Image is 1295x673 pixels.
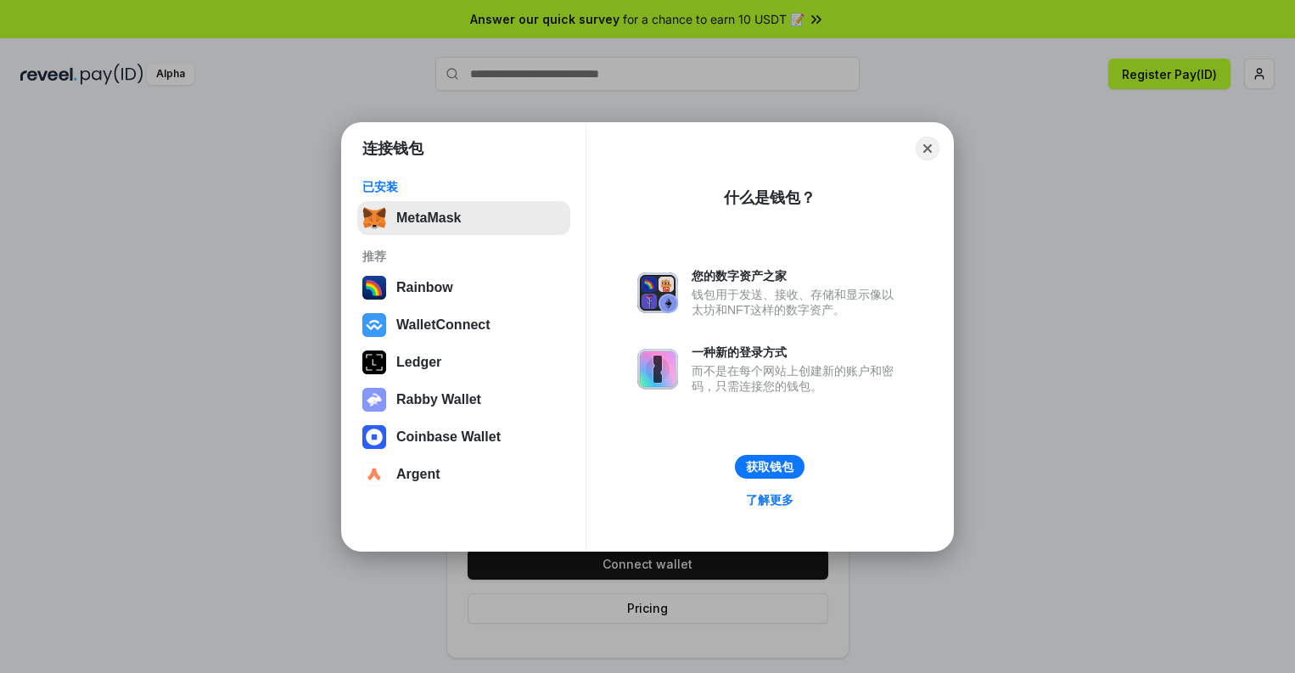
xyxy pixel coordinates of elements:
img: svg+xml,%3Csvg%20width%3D%2228%22%20height%3D%2228%22%20viewBox%3D%220%200%2028%2028%22%20fill%3D... [362,313,386,337]
button: Ledger [357,345,570,379]
button: 获取钱包 [735,455,804,479]
div: 一种新的登录方式 [692,345,902,360]
button: Close [916,137,939,160]
img: svg+xml,%3Csvg%20xmlns%3D%22http%3A%2F%2Fwww.w3.org%2F2000%2Fsvg%22%20fill%3D%22none%22%20viewBox... [362,388,386,412]
div: Coinbase Wallet [396,429,501,445]
div: Rainbow [396,280,453,295]
div: Rabby Wallet [396,392,481,407]
img: svg+xml,%3Csvg%20width%3D%22120%22%20height%3D%22120%22%20viewBox%3D%220%200%20120%20120%22%20fil... [362,276,386,300]
div: 钱包用于发送、接收、存储和显示像以太坊和NFT这样的数字资产。 [692,287,902,317]
button: Argent [357,457,570,491]
div: 您的数字资产之家 [692,268,902,283]
img: svg+xml,%3Csvg%20xmlns%3D%22http%3A%2F%2Fwww.w3.org%2F2000%2Fsvg%22%20fill%3D%22none%22%20viewBox... [637,349,678,390]
a: 了解更多 [736,489,804,511]
img: svg+xml,%3Csvg%20fill%3D%22none%22%20height%3D%2233%22%20viewBox%3D%220%200%2035%2033%22%20width%... [362,206,386,230]
button: Coinbase Wallet [357,420,570,454]
div: 而不是在每个网站上创建新的账户和密码，只需连接您的钱包。 [692,363,902,394]
div: Argent [396,467,440,482]
button: MetaMask [357,201,570,235]
div: WalletConnect [396,317,491,333]
div: 获取钱包 [746,459,793,474]
div: 什么是钱包？ [724,188,816,208]
button: WalletConnect [357,308,570,342]
div: MetaMask [396,210,461,226]
div: 推荐 [362,249,565,264]
img: svg+xml,%3Csvg%20xmlns%3D%22http%3A%2F%2Fwww.w3.org%2F2000%2Fsvg%22%20width%3D%2228%22%20height%3... [362,351,386,374]
h1: 连接钱包 [362,138,423,159]
button: Rainbow [357,271,570,305]
div: 已安装 [362,179,565,194]
img: svg+xml,%3Csvg%20width%3D%2228%22%20height%3D%2228%22%20viewBox%3D%220%200%2028%2028%22%20fill%3D... [362,425,386,449]
button: Rabby Wallet [357,383,570,417]
img: svg+xml,%3Csvg%20xmlns%3D%22http%3A%2F%2Fwww.w3.org%2F2000%2Fsvg%22%20fill%3D%22none%22%20viewBox... [637,272,678,313]
div: 了解更多 [746,492,793,508]
div: Ledger [396,355,441,370]
img: svg+xml,%3Csvg%20width%3D%2228%22%20height%3D%2228%22%20viewBox%3D%220%200%2028%2028%22%20fill%3D... [362,463,386,486]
